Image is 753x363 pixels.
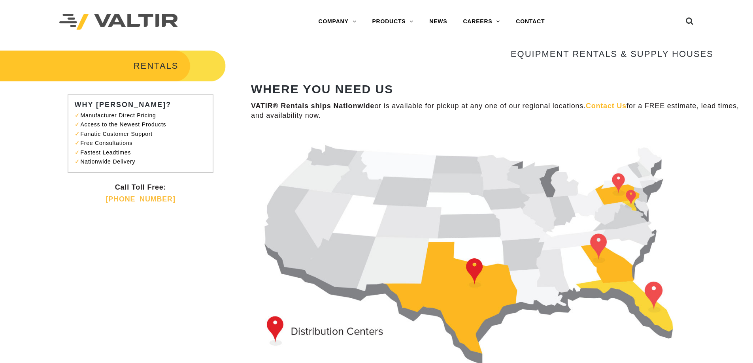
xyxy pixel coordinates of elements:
h3: EQUIPMENT RENTALS & SUPPLY HOUSES [251,49,713,59]
a: CONTACT [508,14,553,30]
a: PRODUCTS [364,14,421,30]
strong: Call Toll Free: [115,183,166,191]
strong: WHERE YOU NEED US [251,83,393,96]
li: Nationwide Delivery [78,157,206,166]
a: NEWS [421,14,455,30]
h3: WHY [PERSON_NAME]? [74,101,210,109]
li: Free Consultations [78,139,206,148]
strong: VATIR® Rentals ships Nationwide [251,102,374,110]
a: Contact Us [586,102,627,110]
li: Fanatic Customer Support [78,130,206,139]
a: [PHONE_NUMBER] [106,195,175,203]
li: Fastest Leadtimes [78,148,206,157]
p: or is available for pickup at any one of our regional locations. for a FREE estimate, lead times,... [251,102,741,120]
li: Access to the Newest Products [78,120,206,129]
img: Valtir [59,14,178,30]
a: CAREERS [455,14,508,30]
a: COMPANY [310,14,364,30]
li: Manufacturer Direct Pricing [78,111,206,120]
